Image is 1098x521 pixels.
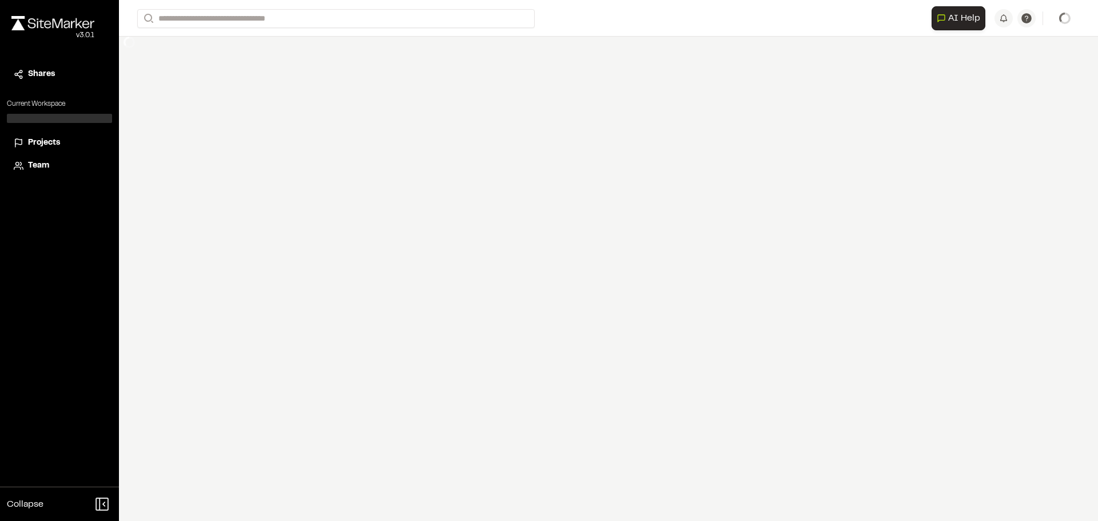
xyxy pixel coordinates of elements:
[11,30,94,41] div: Oh geez...please don't...
[932,6,990,30] div: Open AI Assistant
[14,68,105,81] a: Shares
[28,160,49,172] span: Team
[7,99,112,109] p: Current Workspace
[28,137,60,149] span: Projects
[137,9,158,28] button: Search
[948,11,980,25] span: AI Help
[14,137,105,149] a: Projects
[932,6,985,30] button: Open AI Assistant
[14,160,105,172] a: Team
[7,498,43,511] span: Collapse
[11,16,94,30] img: rebrand.png
[28,68,55,81] span: Shares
